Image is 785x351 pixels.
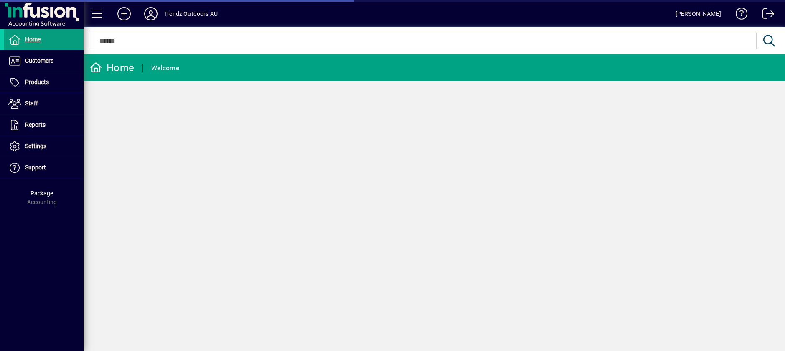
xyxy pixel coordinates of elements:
[25,121,46,128] span: Reports
[676,7,721,20] div: [PERSON_NAME]
[25,164,46,171] span: Support
[729,2,748,29] a: Knowledge Base
[4,93,84,114] a: Staff
[30,190,53,197] span: Package
[4,115,84,136] a: Reports
[164,7,218,20] div: Trendz Outdoors AU
[4,72,84,93] a: Products
[4,51,84,72] a: Customers
[4,157,84,178] a: Support
[137,6,164,21] button: Profile
[4,136,84,157] a: Settings
[90,61,134,74] div: Home
[25,143,46,149] span: Settings
[25,79,49,85] span: Products
[25,100,38,107] span: Staff
[25,57,53,64] span: Customers
[151,61,179,75] div: Welcome
[111,6,137,21] button: Add
[25,36,41,43] span: Home
[756,2,775,29] a: Logout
